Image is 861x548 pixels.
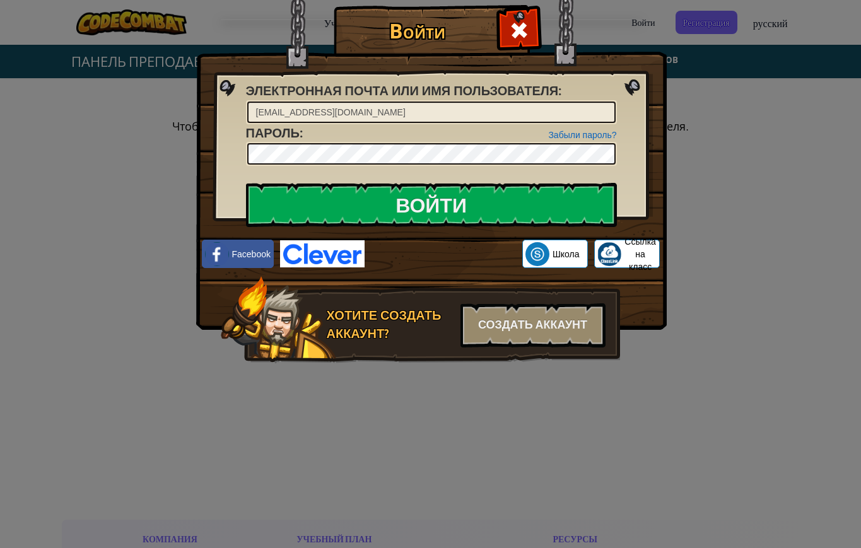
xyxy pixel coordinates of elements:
[525,242,549,266] img: schoology.png
[232,248,271,260] span: Facebook
[246,183,617,227] input: Войти
[365,240,522,268] iframe: Кнопка «Войти с помощью аккаунта Google»
[246,82,562,100] label: :
[548,130,616,140] a: Забыли пароль?
[327,306,453,342] div: Хотите создать аккаунт?
[246,124,300,141] span: Пароль
[624,235,657,273] span: Ссылка на класс
[246,82,559,99] span: Электронная почта или имя пользователя
[553,248,580,260] span: Школа
[246,124,303,143] label: :
[205,242,229,266] img: facebook_small.png
[597,242,621,266] img: classlink-logo-small.png
[337,20,498,42] h1: Войти
[280,240,365,267] img: clever-logo-blue.png
[460,303,606,347] div: Создать аккаунт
